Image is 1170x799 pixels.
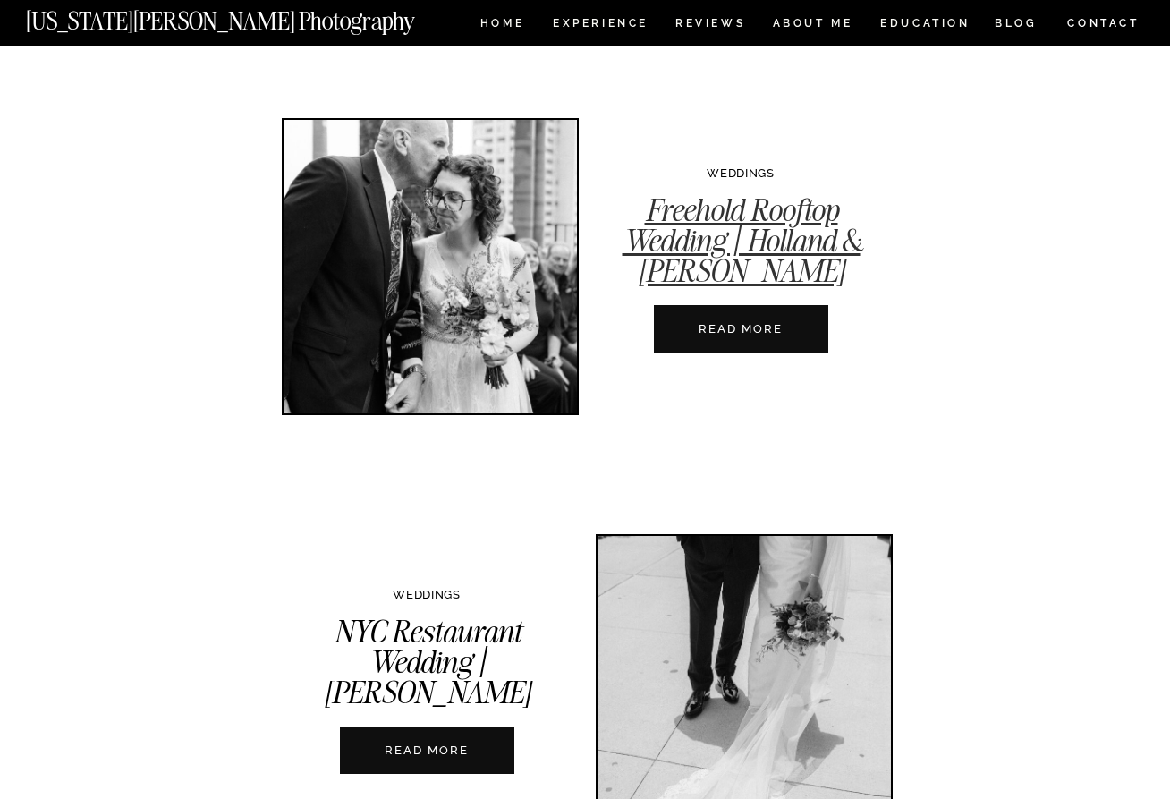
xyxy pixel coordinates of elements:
[553,18,647,33] a: Experience
[623,191,861,290] a: Freehold Rooftop Wedding | Holland & [PERSON_NAME]
[675,18,742,33] a: REVIEWS
[654,305,828,353] a: Freehold Rooftop Wedding | Holland & Freddy
[995,18,1038,33] a: BLOG
[477,18,528,33] a: HOME
[26,9,475,24] a: [US_STATE][PERSON_NAME] Photography
[772,18,853,33] a: ABOUT ME
[878,18,972,33] a: EDUCATION
[641,320,840,337] a: READ MORE
[340,727,514,774] a: NYC Restaurant Wedding | Bobo
[327,742,526,759] a: READ MORE
[393,588,460,601] a: WEDDINGS
[284,120,577,413] a: Freehold Rooftop Wedding | Holland & Freddy
[707,166,774,180] a: WEDDINGS
[1066,13,1140,33] a: CONTACT
[324,612,530,711] a: NYC Restaurant Wedding | [PERSON_NAME]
